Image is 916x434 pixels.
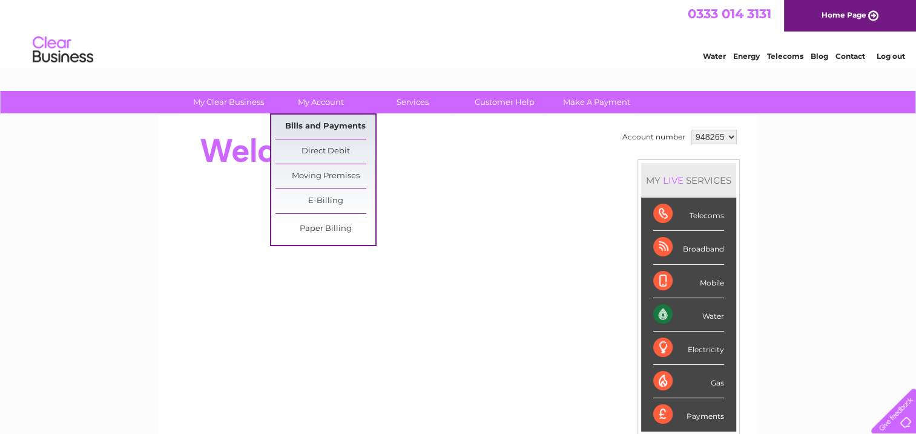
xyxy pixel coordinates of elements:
div: Payments [653,398,724,431]
a: Blog [811,52,828,61]
a: Contact [835,52,865,61]
div: Clear Business is a trading name of Verastar Limited (registered in [GEOGRAPHIC_DATA] No. 3667643... [173,7,745,59]
a: Customer Help [455,91,555,113]
a: Water [703,52,726,61]
a: Moving Premises [275,164,375,189]
td: Account number [619,127,688,147]
div: Broadband [653,231,724,264]
a: Telecoms [767,52,803,61]
div: MY SERVICES [641,163,736,198]
div: Mobile [653,265,724,298]
div: LIVE [661,175,686,186]
a: Bills and Payments [275,115,375,139]
a: Energy [733,52,760,61]
a: 0333 014 3131 [688,6,771,21]
a: My Clear Business [179,91,278,113]
div: Telecoms [653,198,724,231]
a: Log out [876,52,904,61]
img: logo.png [32,32,94,68]
a: Direct Debit [275,139,375,164]
a: Services [363,91,463,113]
a: Make A Payment [547,91,647,113]
a: My Account [271,91,371,113]
a: Paper Billing [275,217,375,241]
div: Electricity [653,332,724,365]
div: Water [653,298,724,332]
div: Gas [653,365,724,398]
a: E-Billing [275,189,375,213]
